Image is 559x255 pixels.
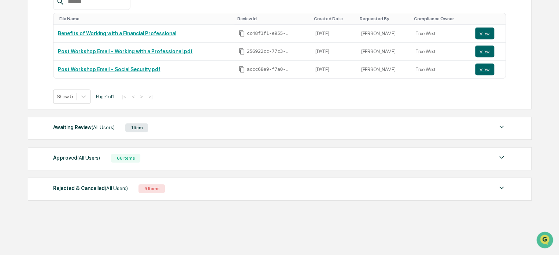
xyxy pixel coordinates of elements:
[4,103,49,117] a: 🔎Data Lookup
[311,43,357,61] td: [DATE]
[25,56,120,63] div: Start new chat
[138,184,165,193] div: 9 Items
[53,93,59,99] div: 🗄️
[247,30,290,36] span: cc48f1f1-e955-4d97-a88e-47c6a179c046
[7,15,133,27] p: How can we help?
[50,90,94,103] a: 🗄️Attestations
[125,123,148,132] div: 1 Item
[15,92,47,100] span: Preclearance
[53,183,127,193] div: Rejected & Cancelled
[311,61,357,78] td: [DATE]
[77,155,100,161] span: (All Users)
[238,48,245,55] span: Copy Id
[238,66,245,73] span: Copy Id
[357,25,411,43] td: [PERSON_NAME]
[15,106,46,114] span: Data Lookup
[475,45,494,57] button: View
[357,43,411,61] td: [PERSON_NAME]
[475,63,494,75] button: View
[475,28,501,39] a: View
[237,16,308,21] div: Toggle SortBy
[411,25,471,43] td: True West
[53,123,114,132] div: Awaiting Review
[247,48,290,54] span: 256922cc-77c3-4945-a205-11fcfdbfd03b
[120,94,128,100] button: |<
[414,16,468,21] div: Toggle SortBy
[146,94,155,100] button: >|
[477,16,503,21] div: Toggle SortBy
[59,16,231,21] div: Toggle SortBy
[53,153,100,163] div: Approved
[7,93,13,99] div: 🖐️
[411,43,471,61] td: True West
[130,94,137,100] button: <
[411,61,471,78] td: True West
[96,94,114,99] span: Page 1 of 1
[138,94,145,100] button: >
[247,66,290,72] span: accc68e9-f7a0-44b2-b4a3-ede2a8d78468
[58,30,176,36] a: Benefits of Working with a Financial Professional
[105,185,127,191] span: (All Users)
[497,153,506,162] img: caret
[360,16,408,21] div: Toggle SortBy
[475,45,501,57] a: View
[497,123,506,131] img: caret
[25,63,93,69] div: We're available if you need us!
[4,90,50,103] a: 🖐️Preclearance
[475,63,501,75] a: View
[314,16,354,21] div: Toggle SortBy
[7,56,21,69] img: 1746055101610-c473b297-6a78-478c-a979-82029cc54cd1
[58,66,160,72] a: Post Workshop Email - Social Security.pdf
[238,30,245,37] span: Copy Id
[52,124,89,130] a: Powered byPylon
[125,58,133,67] button: Start new chat
[311,25,357,43] td: [DATE]
[357,61,411,78] td: [PERSON_NAME]
[92,124,114,130] span: (All Users)
[73,124,89,130] span: Pylon
[60,92,91,100] span: Attestations
[58,48,192,54] a: Post Workshop Email - Working with a Professional.pdf
[497,183,506,192] img: caret
[475,28,494,39] button: View
[536,231,555,251] iframe: Open customer support
[111,154,140,163] div: 68 Items
[7,107,13,113] div: 🔎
